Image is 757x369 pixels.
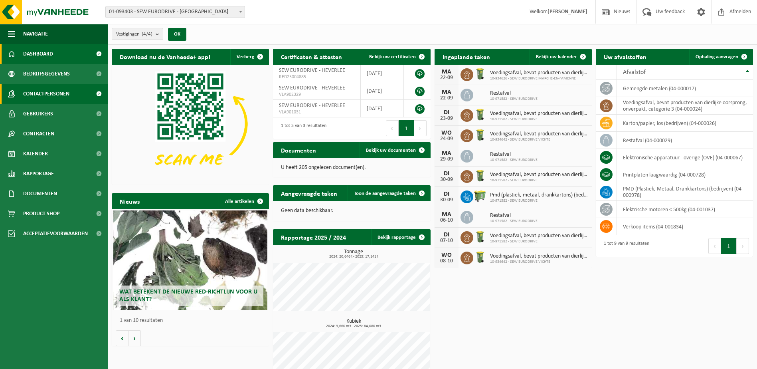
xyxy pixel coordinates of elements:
img: WB-0660-HPE-GN-50 [473,189,487,203]
p: 1 van 10 resultaten [120,318,265,323]
div: 08-10 [439,258,455,264]
span: Product Shop [23,204,59,224]
span: 10-934626 - SEW EURODRIVE MARCHE-EN-FAMENNE [490,76,588,81]
div: DI [439,171,455,177]
td: voedingsafval, bevat producten van dierlijke oorsprong, onverpakt, categorie 3 (04-000024) [617,97,753,115]
td: karton/papier, los (bedrijven) (04-000026) [617,115,753,132]
a: Wat betekent de nieuwe RED-richtlijn voor u als klant? [113,210,267,310]
div: 29-09 [439,157,455,162]
button: Vestigingen(4/4) [112,28,163,40]
img: Download de VHEPlus App [112,65,269,183]
span: Vestigingen [116,28,152,40]
p: U heeft 205 ongelezen document(en). [281,165,422,171]
div: 1 tot 9 van 9 resultaten [600,237,649,255]
img: WB-0140-HPE-GN-50 [473,250,487,264]
div: WO [439,130,455,136]
div: 23-09 [439,116,455,121]
h2: Download nu de Vanheede+ app! [112,49,218,64]
td: verkoop items (04-001834) [617,218,753,235]
div: 22-09 [439,75,455,81]
span: 10-971582 - SEW EURODRIVE [490,239,588,244]
div: 30-09 [439,177,455,183]
td: gemengde metalen (04-000017) [617,80,753,97]
div: 22-09 [439,95,455,101]
button: Previous [386,120,399,136]
div: MA [439,69,455,75]
h2: Rapportage 2025 / 2024 [273,229,354,245]
td: restafval (04-000029) [617,132,753,149]
span: 2024: 20,646 t - 2025: 17,141 t [277,255,430,259]
span: Gebruikers [23,104,53,124]
p: Geen data beschikbaar. [281,208,422,214]
span: VLA902329 [279,91,354,98]
div: 30-09 [439,197,455,203]
span: 10-971582 - SEW EURODRIVE [490,117,588,122]
span: Bekijk uw documenten [366,148,416,153]
div: 07-10 [439,238,455,244]
span: 10-971582 - SEW EURODRIVE [490,158,538,163]
span: SEW EURODRIVE - HEVERLEE [279,103,345,109]
span: 01-093403 - SEW EURODRIVE - HEVERLEE [105,6,245,18]
div: DI [439,191,455,197]
div: MA [439,211,455,218]
span: Verberg [237,54,254,60]
span: 01-093403 - SEW EURODRIVE - HEVERLEE [106,6,245,18]
count: (4/4) [142,32,152,37]
span: 10-971582 - SEW EURODRIVE [490,178,588,183]
span: Voedingsafval, bevat producten van dierlijke oorsprong, onverpakt, categorie 3 [490,131,588,137]
span: Ophaling aanvragen [696,54,738,60]
span: 10-971582 - SEW EURODRIVE [490,219,538,224]
span: Restafval [490,90,538,97]
button: Previous [708,238,721,254]
a: Ophaling aanvragen [689,49,752,65]
strong: [PERSON_NAME] [547,9,587,15]
span: Pmd (plastiek, metaal, drankkartons) (bedrijven) [490,192,588,198]
span: 10-934642 - SEW EURODRIVE VICHTE [490,137,588,142]
button: Verberg [230,49,268,65]
img: WB-0140-HPE-GN-50 [473,67,487,81]
span: Acceptatievoorwaarden [23,224,88,244]
a: Bekijk rapportage [371,229,430,245]
div: MA [439,89,455,95]
span: Bekijk uw certificaten [369,54,416,60]
span: 10-971582 - SEW EURODRIVE [490,97,538,101]
span: SEW EURODRIVE - HEVERLEE [279,67,345,73]
span: Rapportage [23,164,54,184]
img: WB-0140-HPE-GN-50 [473,230,487,244]
td: elektrische motoren < 500kg (04-001037) [617,201,753,218]
span: Dashboard [23,44,53,64]
img: WB-0140-HPE-GN-50 [473,108,487,121]
span: Afvalstof [623,69,646,75]
span: Navigatie [23,24,48,44]
a: Bekijk uw certificaten [363,49,430,65]
td: [DATE] [361,65,404,82]
button: Vorige [116,330,128,346]
span: SEW EURODRIVE - HEVERLEE [279,85,345,91]
img: WB-0140-HPE-GN-50 [473,169,487,183]
span: 2024: 9,660 m3 - 2025: 84,080 m3 [277,324,430,328]
a: Alle artikelen [219,193,268,209]
span: Toon de aangevraagde taken [354,191,416,196]
span: Kalender [23,144,48,164]
span: RED25004885 [279,74,354,80]
a: Bekijk uw documenten [360,142,430,158]
div: WO [439,252,455,258]
button: 1 [721,238,737,254]
div: DI [439,109,455,116]
h3: Kubiek [277,319,430,328]
div: 1 tot 3 van 3 resultaten [277,119,326,137]
h3: Tonnage [277,249,430,259]
a: Toon de aangevraagde taken [348,185,430,201]
span: 10-971582 - SEW EURODRIVE [490,198,588,203]
span: VLA901031 [279,109,354,115]
button: OK [168,28,186,41]
span: Voedingsafval, bevat producten van dierlijke oorsprong, onverpakt, categorie 3 [490,172,588,178]
td: [DATE] [361,82,404,100]
div: DI [439,232,455,238]
td: PMD (Plastiek, Metaal, Drankkartons) (bedrijven) (04-000978) [617,183,753,201]
h2: Uw afvalstoffen [596,49,654,64]
div: MA [439,150,455,157]
span: Documenten [23,184,57,204]
div: 06-10 [439,218,455,223]
span: Voedingsafval, bevat producten van dierlijke oorsprong, onverpakt, categorie 3 [490,233,588,239]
